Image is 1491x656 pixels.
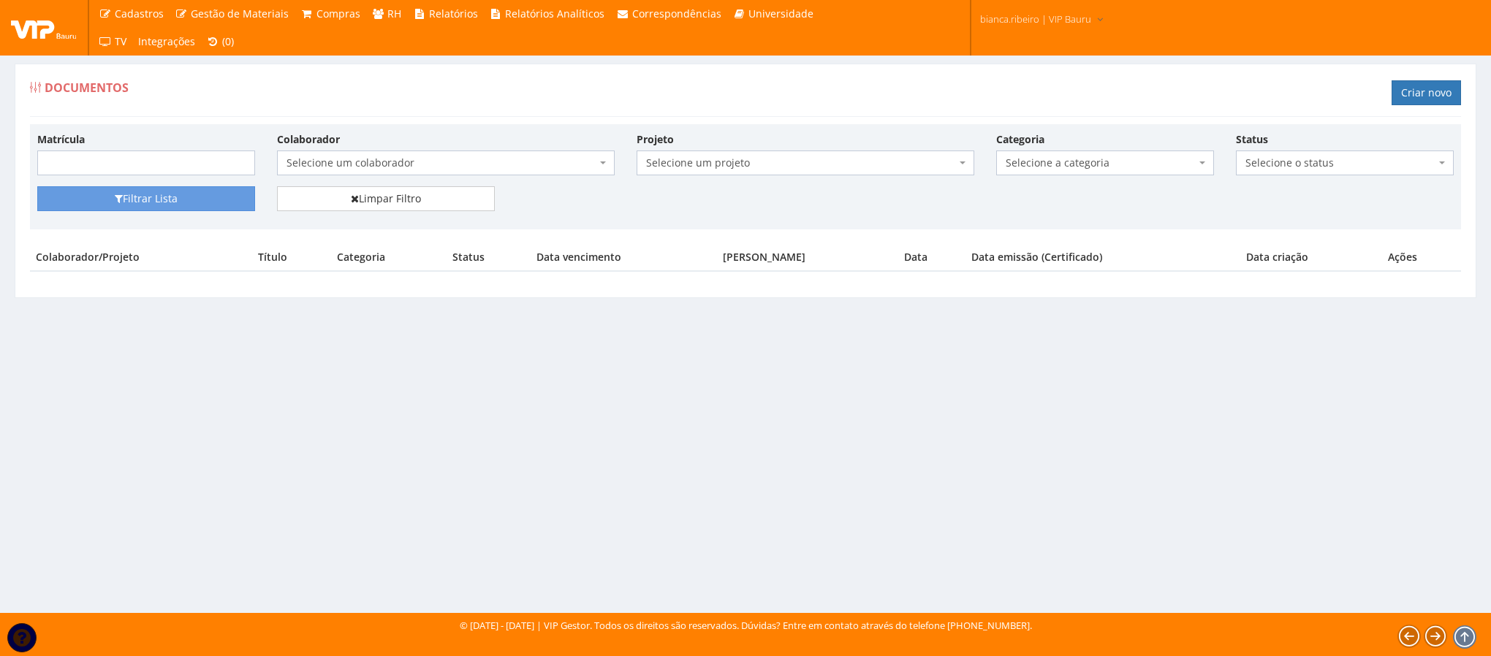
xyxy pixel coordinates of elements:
div: © [DATE] - [DATE] | VIP Gestor. Todos os direitos são reservados. Dúvidas? Entre em contato atrav... [460,619,1032,633]
th: Data [898,244,965,271]
span: Selecione o status [1245,156,1435,170]
span: (0) [222,34,234,48]
a: Limpar Filtro [277,186,495,211]
a: (0) [201,28,240,56]
span: Selecione um projeto [637,150,974,175]
span: Gestão de Materiais [191,7,289,20]
span: Documentos [45,80,129,96]
label: Categoria [996,132,1044,147]
th: Data criação [1240,244,1382,271]
th: Ações [1382,244,1461,271]
th: Colaborador/Projeto [30,244,252,271]
span: Selecione a categoria [1006,156,1196,170]
span: Relatórios [429,7,478,20]
label: Colaborador [277,132,340,147]
a: Criar novo [1392,80,1461,105]
button: Filtrar Lista [37,186,255,211]
th: Categoria [331,244,447,271]
span: Compras [316,7,360,20]
label: Matrícula [37,132,85,147]
span: TV [115,34,126,48]
th: [PERSON_NAME] [717,244,898,271]
label: Status [1236,132,1268,147]
img: logo [11,17,77,39]
th: Status [447,244,531,271]
a: TV [93,28,132,56]
span: RH [387,7,401,20]
span: Relatórios Analíticos [505,7,604,20]
a: Integrações [132,28,201,56]
th: Data emissão (Certificado) [965,244,1240,271]
span: Selecione a categoria [996,150,1214,175]
span: Integrações [138,34,195,48]
th: Título [252,244,331,271]
span: Correspondências [632,7,721,20]
span: Universidade [748,7,813,20]
span: Selecione um colaborador [287,156,596,170]
span: Cadastros [115,7,164,20]
label: Projeto [637,132,674,147]
span: Selecione um projeto [646,156,956,170]
th: Data vencimento [531,244,716,271]
span: bianca.ribeiro | VIP Bauru [980,12,1091,26]
span: Selecione um colaborador [277,150,615,175]
span: Selecione o status [1236,150,1454,175]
